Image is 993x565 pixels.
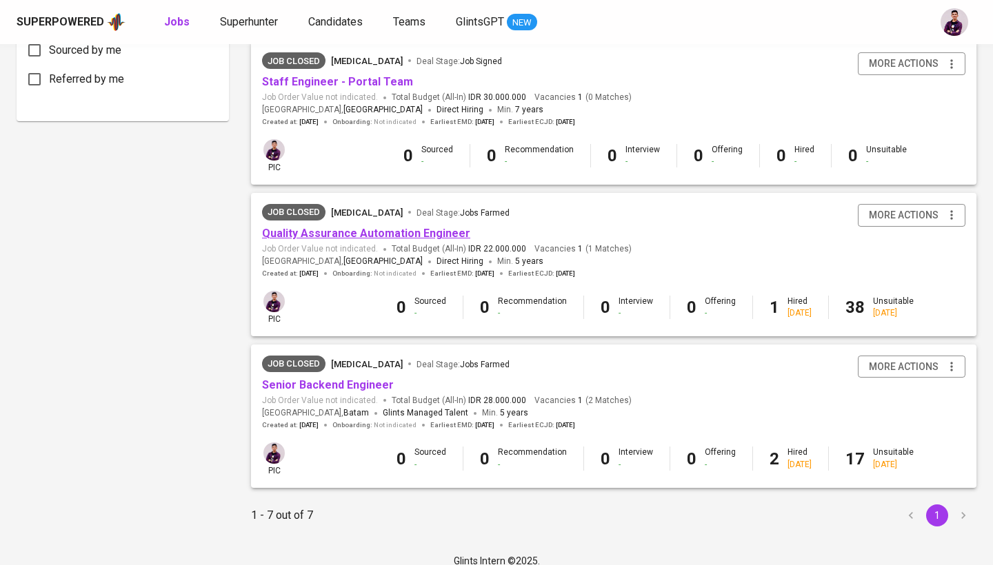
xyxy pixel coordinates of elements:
span: [GEOGRAPHIC_DATA] , [262,103,423,117]
b: 0 [480,449,490,469]
span: Created at : [262,269,319,278]
span: Batam [343,407,369,420]
div: Sourced [414,446,446,470]
span: Job Closed [262,54,325,68]
b: 0 [487,146,496,165]
div: - [421,156,453,167]
span: Deal Stage : [417,208,510,218]
div: - [498,307,567,319]
button: more actions [858,356,965,378]
img: erwin@glints.com [263,291,285,312]
div: Recommendation [505,144,574,167]
b: 2 [770,449,779,469]
div: Job already placed by Glints [262,204,325,220]
div: Interview [625,144,660,167]
span: Sourced by me [49,42,121,59]
span: IDR 28.000.000 [468,395,526,407]
span: Earliest EMD : [430,269,494,278]
img: erwin@glints.com [263,442,285,464]
span: Not indicated [374,420,417,430]
span: more actions [869,358,939,376]
a: Superpoweredapp logo [17,12,126,32]
span: [DATE] [475,269,494,278]
span: Created at : [262,420,319,430]
span: [MEDICAL_DATA] [331,207,403,218]
div: Hired [794,144,814,167]
b: 0 [608,146,617,165]
span: Job Closed [262,357,325,371]
span: Onboarding : [332,420,417,430]
span: 5 years [515,256,543,266]
a: Candidates [308,14,365,31]
span: Deal Stage : [417,360,510,369]
span: [DATE] [299,117,319,127]
span: [DATE] [556,269,575,278]
div: [DATE] [788,307,812,319]
div: - [705,459,736,471]
b: 0 [397,449,406,469]
div: Recommendation [498,446,567,470]
a: Quality Assurance Automation Engineer [262,227,470,240]
span: Jobs Farmed [460,208,510,218]
a: Superhunter [220,14,281,31]
button: page 1 [926,504,948,526]
div: Superpowered [17,14,104,30]
span: [GEOGRAPHIC_DATA] , [262,407,369,420]
b: 0 [403,146,413,165]
span: Not indicated [374,117,417,127]
div: - [505,156,574,167]
nav: pagination navigation [898,504,976,526]
span: Glints Managed Talent [383,408,468,418]
div: pic [262,138,286,174]
div: pic [262,289,286,325]
span: Job Order Value not indicated. [262,92,378,103]
span: Earliest ECJD : [508,420,575,430]
div: Job already placed by Glints [262,356,325,372]
div: - [619,307,653,319]
span: 7 years [515,105,543,114]
span: Deal Stage : [417,56,502,66]
div: pic [262,441,286,477]
div: - [414,459,446,471]
span: Total Budget (All-In) [392,243,526,255]
span: Total Budget (All-In) [392,395,526,407]
span: Earliest EMD : [430,420,494,430]
span: Job Order Value not indicated. [262,395,378,407]
b: 0 [687,298,696,317]
b: 0 [848,146,858,165]
img: erwin@glints.com [941,8,968,36]
div: Hired [788,446,812,470]
div: Offering [712,144,743,167]
span: 1 [576,243,583,255]
span: Vacancies ( 2 Matches ) [534,395,632,407]
span: Job Signed [460,56,502,66]
div: Offering [705,296,736,319]
span: [DATE] [299,269,319,278]
a: Teams [393,14,428,31]
img: erwin@glints.com [263,139,285,161]
span: more actions [869,55,939,72]
a: GlintsGPT NEW [456,14,537,31]
div: [DATE] [873,307,914,319]
b: 0 [776,146,786,165]
div: - [414,307,446,319]
span: Direct Hiring [437,105,483,114]
button: more actions [858,52,965,75]
div: - [794,156,814,167]
span: NEW [507,16,537,30]
b: 0 [480,298,490,317]
span: Onboarding : [332,117,417,127]
b: 0 [601,449,610,469]
span: [DATE] [299,420,319,430]
span: Min. [497,105,543,114]
span: Earliest ECJD : [508,269,575,278]
span: Vacancies ( 1 Matches ) [534,243,632,255]
div: - [705,307,736,319]
div: Recommendation [498,296,567,319]
a: Staff Engineer - Portal Team [262,75,413,88]
span: Candidates [308,15,363,28]
span: Not indicated [374,269,417,278]
div: Unsuitable [873,296,914,319]
span: Onboarding : [332,269,417,278]
b: 17 [845,449,865,469]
